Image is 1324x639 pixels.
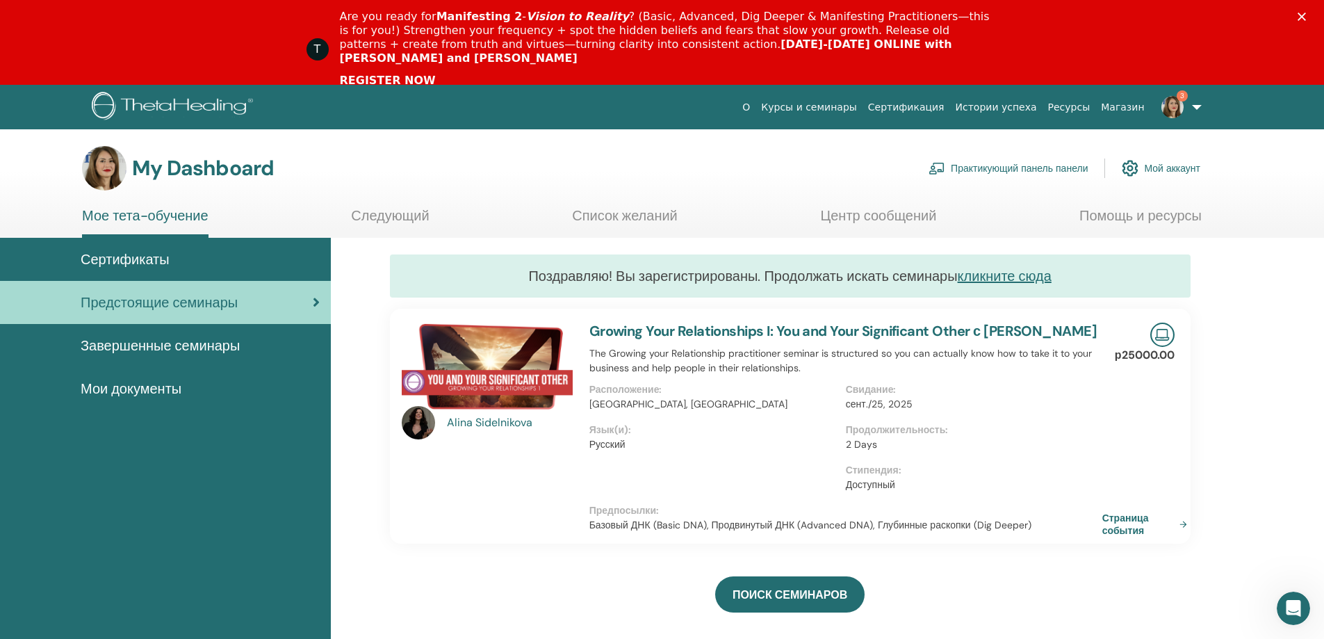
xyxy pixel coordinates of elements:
p: [GEOGRAPHIC_DATA], [GEOGRAPHIC_DATA] [589,397,837,412]
a: Страница события [1102,512,1193,537]
span: ПОИСК СЕМИНАРОВ [733,588,847,602]
p: Расположение : [589,382,837,397]
img: chalkboard-teacher.svg [929,162,945,175]
a: Помощь и ресурсы [1079,207,1202,234]
a: Истории успеха [950,95,1043,120]
span: Завершенные семинары [81,335,240,356]
div: Are you ready for - ? (Basic, Advanced, Dig Deeper & Manifesting Practitioners—this is for you!) ... [340,10,996,65]
p: Свидание : [846,382,1094,397]
p: Доступный [846,478,1094,492]
a: Список желаний [572,207,678,234]
div: Закрыть [1298,13,1311,21]
b: Manifesting 2 [436,10,523,23]
p: The Growing your Relationship practitioner seminar is structured so you can actually know how to ... [589,346,1102,375]
p: 2 Days [846,437,1094,452]
p: Предпосылки : [589,503,1102,518]
p: Стипендия : [846,463,1094,478]
p: Продолжительность : [846,423,1094,437]
p: Язык(и) : [589,423,837,437]
span: Мои документы [81,378,181,399]
a: ПОИСК СЕМИНАРОВ [715,576,865,613]
a: Alina Sidelnikova [447,414,575,431]
p: Русский [589,437,837,452]
h3: My Dashboard [132,156,274,181]
img: cog.svg [1122,156,1138,180]
a: Практикующий панель панели [929,153,1088,184]
img: default.jpg [82,146,126,191]
a: Курсы и семинары [755,95,863,120]
iframe: Intercom live chat [1277,592,1310,625]
p: р25000.00 [1115,347,1175,364]
i: Vision to Reality [526,10,629,23]
a: Следующий [351,207,429,234]
img: Live Online Seminar [1150,323,1175,347]
a: кликните сюда [958,267,1052,285]
p: сент./25, 2025 [846,397,1094,412]
span: 3 [1177,90,1188,102]
div: Поздравляю! Вы зарегистрированы. Продолжать искать семинары [390,254,1191,298]
div: Profile image for ThetaHealing [307,38,329,60]
a: Growing Your Relationships I: You and Your Significant Other с [PERSON_NAME] [589,322,1097,340]
p: Базовый ДНК (Basic DNA), Продвинутый ДНК (Advanced DNA), Глубинные раскопки (Dig Deeper) [589,518,1102,533]
a: Магазин [1095,95,1150,120]
a: REGISTER NOW [340,74,436,89]
a: Центр сообщений [820,207,936,234]
span: Сертификаты [81,249,170,270]
img: default.jpg [402,406,435,439]
a: Мое тета-обучение [82,207,209,238]
img: Growing Your Relationships I: You and Your Significant Other [402,323,573,410]
img: default.jpg [1161,96,1184,118]
a: Сертификация [863,95,950,120]
img: logo.png [92,92,258,123]
a: Мой аккаунт [1122,153,1200,184]
a: О [737,95,755,120]
b: [DATE]-[DATE] ONLINE with [PERSON_NAME] and [PERSON_NAME] [340,38,952,65]
a: 3 [1150,85,1207,129]
a: Ресурсы [1043,95,1096,120]
span: Предстоящие семинары [81,292,238,313]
